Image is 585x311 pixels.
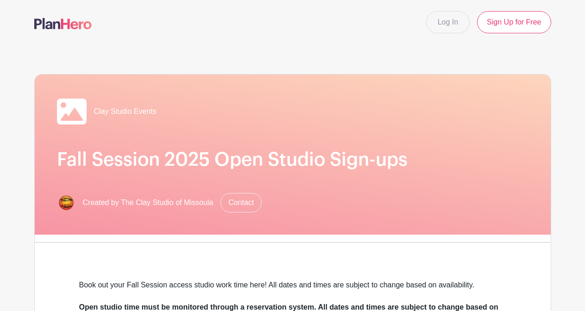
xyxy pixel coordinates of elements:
span: Clay Studio Events [94,106,157,117]
a: Sign Up for Free [477,11,551,33]
h1: Fall Session 2025 Open Studio Sign-ups [57,149,528,171]
img: logo-507f7623f17ff9eddc593b1ce0a138ce2505c220e1c5a4e2b4648c50719b7d32.svg [34,18,92,29]
span: Created by The Clay Studio of Missoula [83,197,214,208]
a: Contact [220,193,262,212]
a: Log In [426,11,470,33]
img: New%20Sticker.png [57,193,75,212]
div: Book out your Fall Session access studio work time here! All dates and times are subject to chang... [79,280,506,302]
